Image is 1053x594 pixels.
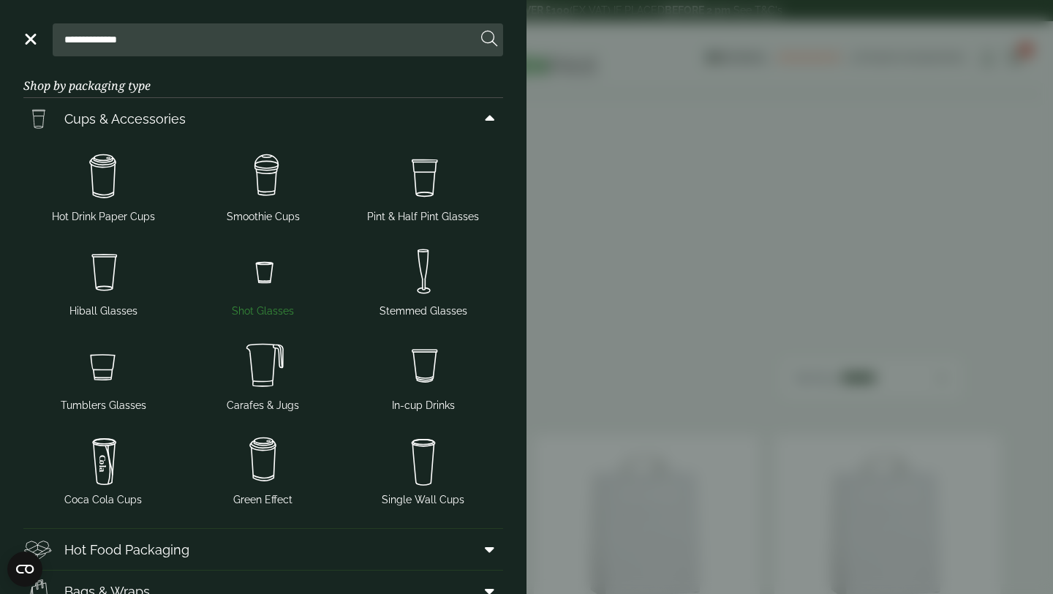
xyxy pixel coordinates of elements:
[189,242,338,301] img: Shot_glass.svg
[349,148,497,206] img: PintNhalf_cup.svg
[189,145,338,228] a: Smoothie Cups
[233,492,292,508] span: Green Effect
[64,492,142,508] span: Coca Cola Cups
[29,337,178,395] img: Tumbler_glass.svg
[189,431,338,489] img: HotDrink_paperCup.svg
[23,535,53,564] img: Deli_box.svg
[23,98,503,139] a: Cups & Accessories
[227,398,299,413] span: Carafes & Jugs
[52,209,155,225] span: Hot Drink Paper Cups
[392,398,455,413] span: In-cup Drinks
[189,428,338,511] a: Green Effect
[349,334,497,416] a: In-cup Drinks
[189,148,338,206] img: Smoothie_cups.svg
[189,337,338,395] img: JugsNcaraffes.svg
[64,540,189,560] span: Hot Food Packaging
[29,431,178,489] img: cola.svg
[189,239,338,322] a: Shot Glasses
[23,104,53,133] img: PintNhalf_cup.svg
[349,431,497,489] img: plain-soda-cup.svg
[29,242,178,301] img: Hiball.svg
[29,145,178,228] a: Hot Drink Paper Cups
[349,239,497,322] a: Stemmed Glasses
[64,109,186,129] span: Cups & Accessories
[349,337,497,395] img: Incup_drinks.svg
[227,209,300,225] span: Smoothie Cups
[29,428,178,511] a: Coca Cola Cups
[23,56,503,98] h3: Shop by packaging type
[380,304,467,319] span: Stemmed Glasses
[61,398,146,413] span: Tumblers Glasses
[349,145,497,228] a: Pint & Half Pint Glasses
[382,492,464,508] span: Single Wall Cups
[349,428,497,511] a: Single Wall Cups
[29,148,178,206] img: HotDrink_paperCup.svg
[23,529,503,570] a: Hot Food Packaging
[349,242,497,301] img: Stemmed_glass.svg
[69,304,137,319] span: Hiball Glasses
[189,334,338,416] a: Carafes & Jugs
[232,304,294,319] span: Shot Glasses
[367,209,479,225] span: Pint & Half Pint Glasses
[7,552,42,587] button: Open CMP widget
[29,334,178,416] a: Tumblers Glasses
[29,239,178,322] a: Hiball Glasses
